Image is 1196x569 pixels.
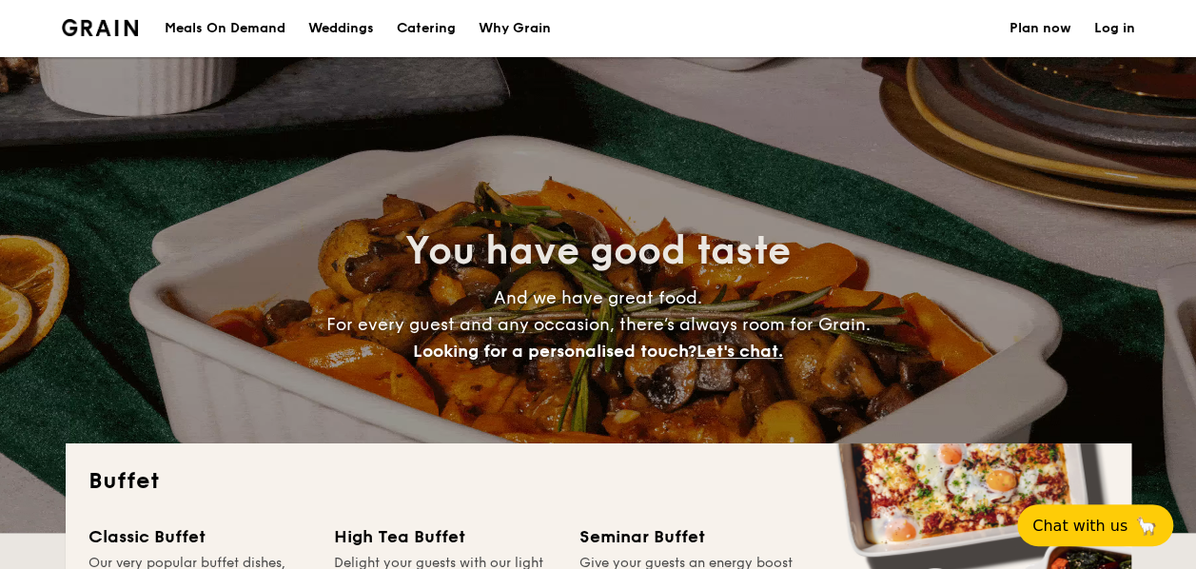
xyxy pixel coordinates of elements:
div: Classic Buffet [88,523,311,550]
button: Chat with us🦙 [1017,504,1173,546]
span: 🦙 [1135,515,1158,537]
a: Logotype [62,19,139,36]
span: And we have great food. For every guest and any occasion, there’s always room for Grain. [326,287,871,362]
span: Let's chat. [696,341,783,362]
div: Seminar Buffet [579,523,802,550]
div: High Tea Buffet [334,523,557,550]
img: Grain [62,19,139,36]
span: You have good taste [405,228,791,274]
h2: Buffet [88,466,1108,497]
span: Looking for a personalised touch? [413,341,696,362]
span: Chat with us [1032,517,1127,535]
